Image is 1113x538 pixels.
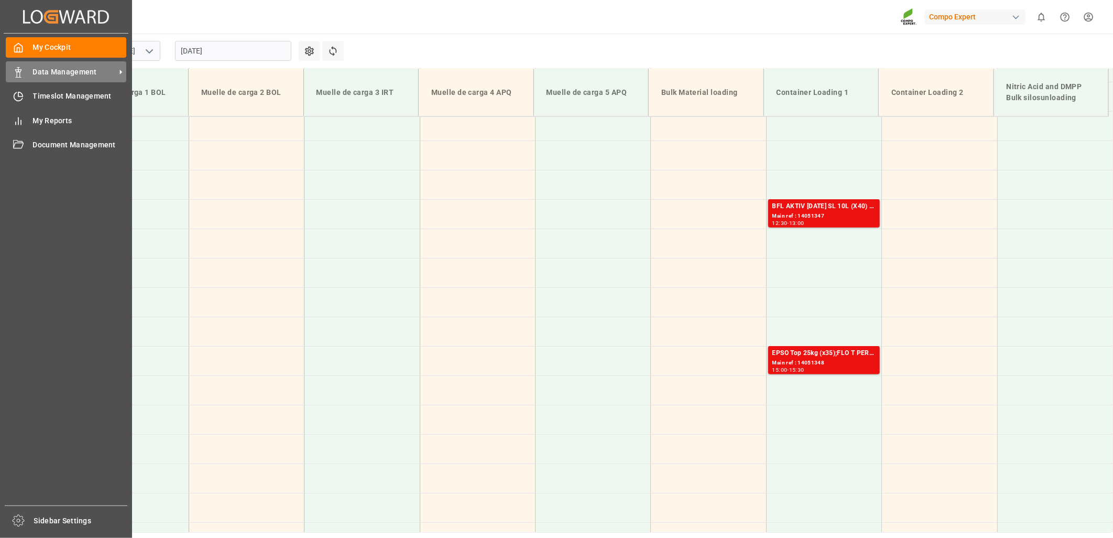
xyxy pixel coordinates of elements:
button: open menu [141,43,157,59]
div: - [788,368,789,372]
div: EPSO Top 25kg (x35);FLO T PERM [DATE] 25kg (x60) INT;KSL AQUA 10L (x60) ES;KSL AQUA VDU 4x5L (x40... [772,348,876,359]
span: My Reports [33,115,127,126]
div: 15:30 [789,368,804,372]
button: Help Center [1053,5,1077,29]
div: - [788,221,789,225]
div: Bulk Material loading [657,83,755,102]
span: Document Management [33,139,127,150]
div: BFL AKTIV [DATE] SL 10L (X40) ES,PT;BFL AVNA 10L (x60) ES,PT,PL,LT,GR *PD;BFL KELP BIO SL (2024) ... [772,201,876,212]
a: Timeslot Management [6,86,126,106]
span: Sidebar Settings [34,515,128,526]
div: 15:00 [772,368,788,372]
div: Muelle de carga 5 APQ [542,83,640,102]
a: Document Management [6,135,126,155]
div: Container Loading 2 [887,83,985,102]
div: Container Loading 1 [772,83,870,102]
div: Nitric Acid and DMPP Bulk silosunloading [1002,77,1100,107]
button: Compo Expert [925,7,1030,27]
span: Timeslot Management [33,91,127,102]
div: 12:30 [772,221,788,225]
input: DD.MM.YYYY [175,41,291,61]
div: Muelle de carga 2 BOL [197,83,295,102]
div: Compo Expert [925,9,1025,25]
div: 13:00 [789,221,804,225]
div: Main ref : 14051348 [772,359,876,368]
span: Data Management [33,67,116,78]
div: Muelle de carga 3 IRT [312,83,410,102]
button: show 0 new notifications [1030,5,1053,29]
div: Muelle de carga 4 APQ [427,83,525,102]
img: Screenshot%202023-09-29%20at%2010.02.21.png_1712312052.png [901,8,918,26]
span: My Cockpit [33,42,127,53]
div: Main ref : 14051347 [772,212,876,221]
a: My Reports [6,110,126,131]
a: My Cockpit [6,37,126,58]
